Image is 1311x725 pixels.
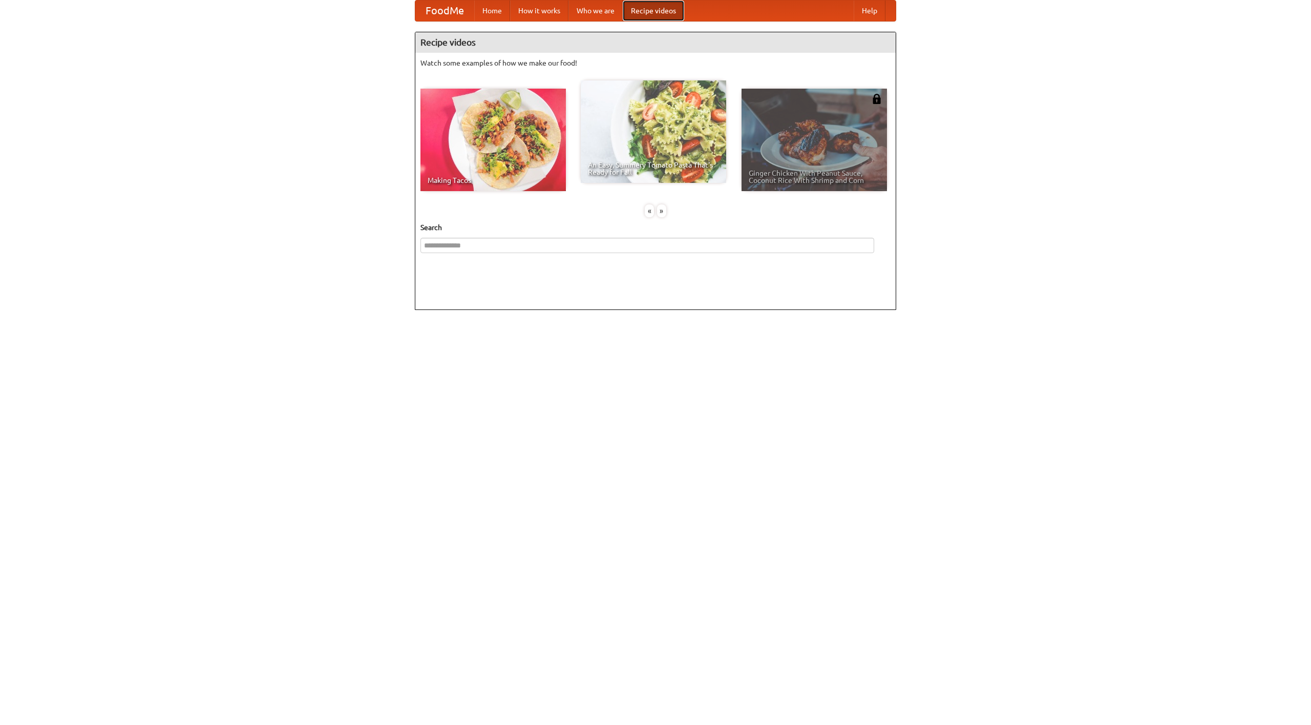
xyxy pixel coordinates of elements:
h4: Recipe videos [415,32,896,53]
img: 483408.png [872,94,882,104]
a: Who we are [568,1,623,21]
a: Home [474,1,510,21]
a: FoodMe [415,1,474,21]
a: How it works [510,1,568,21]
p: Watch some examples of how we make our food! [420,58,891,68]
span: Making Tacos [428,177,559,184]
a: Making Tacos [420,89,566,191]
span: An Easy, Summery Tomato Pasta That's Ready for Fall [588,161,719,176]
a: Recipe videos [623,1,684,21]
a: Help [854,1,885,21]
div: » [657,204,666,217]
a: An Easy, Summery Tomato Pasta That's Ready for Fall [581,80,726,183]
h5: Search [420,222,891,233]
div: « [645,204,654,217]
